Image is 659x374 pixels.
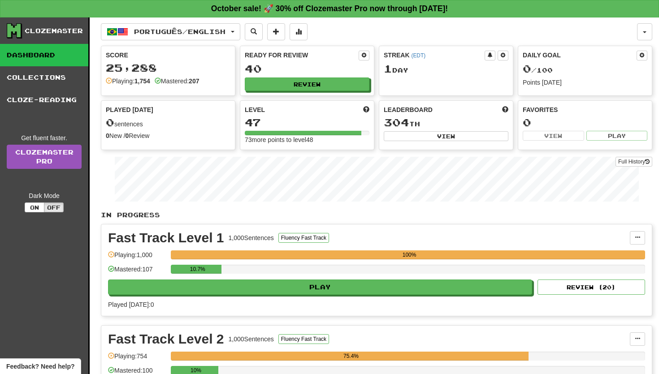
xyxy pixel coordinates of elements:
[245,117,369,128] div: 47
[245,63,369,74] div: 40
[25,26,83,35] div: Clozemaster
[106,116,114,129] span: 0
[538,279,645,295] button: Review (20)
[586,131,648,141] button: Play
[106,77,150,86] div: Playing:
[267,23,285,40] button: Add sentence to collection
[134,28,225,35] span: Português / English
[411,52,425,59] a: (EDT)
[523,117,647,128] div: 0
[173,265,221,274] div: 10.7%
[523,131,584,141] button: View
[108,301,154,308] span: Played [DATE]: 0
[384,117,508,129] div: th
[189,77,199,85] strong: 207
[384,131,508,141] button: View
[7,191,82,200] div: Dark Mode
[7,133,82,142] div: Get fluent faster.
[245,51,359,60] div: Ready for Review
[384,63,508,75] div: Day
[384,51,485,60] div: Streak
[384,62,392,75] span: 1
[245,23,263,40] button: Search sentences
[278,233,329,243] button: Fluency Fast Track
[523,78,647,87] div: Points [DATE]
[126,132,129,139] strong: 0
[108,250,166,265] div: Playing: 1,000
[25,202,44,212] button: On
[7,145,82,169] a: ClozemasterPro
[229,233,274,242] div: 1,000 Sentences
[229,335,274,344] div: 1,000 Sentences
[173,352,528,361] div: 75.4%
[44,202,64,212] button: Off
[106,62,230,73] div: 25,288
[134,77,150,85] strong: 1,754
[523,62,531,75] span: 0
[106,51,230,60] div: Score
[106,117,230,129] div: sentences
[108,332,224,346] div: Fast Track Level 2
[108,265,166,279] div: Mastered: 107
[211,4,448,13] strong: October sale! 🚀 30% off Clozemaster Pro now through [DATE]!
[101,23,240,40] button: Português/English
[108,352,166,366] div: Playing: 754
[384,105,433,114] span: Leaderboard
[523,51,637,60] div: Daily Goal
[384,116,409,129] span: 304
[106,132,109,139] strong: 0
[523,105,647,114] div: Favorites
[173,250,645,259] div: 100%
[6,362,74,371] span: Open feedback widget
[106,131,230,140] div: New / Review
[245,135,369,144] div: 73 more points to level 48
[616,157,652,167] button: Full History
[245,77,369,91] button: Review
[290,23,308,40] button: More stats
[106,105,153,114] span: Played [DATE]
[363,105,369,114] span: Score more points to level up
[155,77,199,86] div: Mastered:
[108,279,532,295] button: Play
[523,66,553,74] span: / 100
[278,334,329,344] button: Fluency Fast Track
[108,231,224,245] div: Fast Track Level 1
[502,105,508,114] span: This week in points, UTC
[245,105,265,114] span: Level
[101,211,652,219] p: In Progress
